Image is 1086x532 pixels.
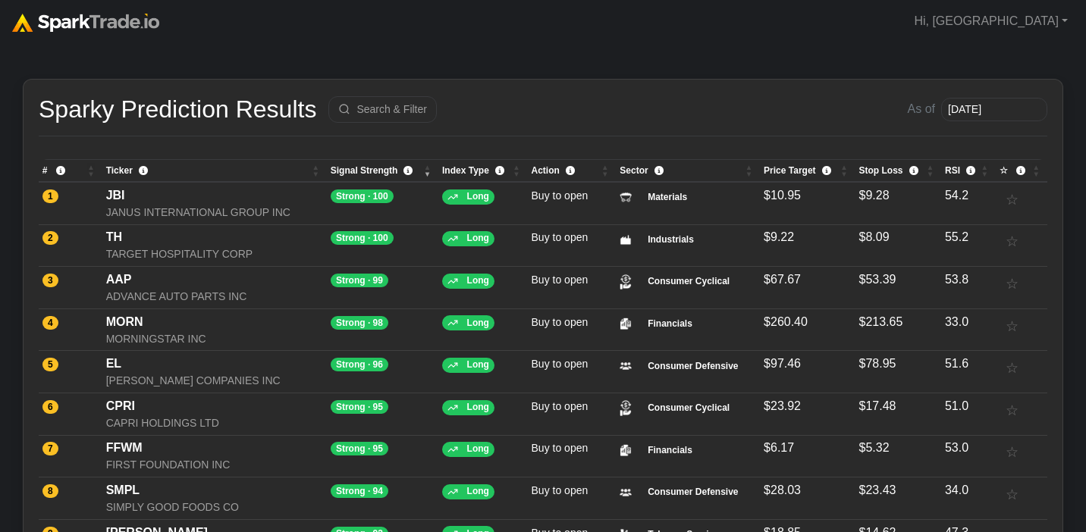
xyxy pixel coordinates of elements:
[1000,439,1037,467] button: ☆
[42,484,58,498] span: 8
[908,6,1074,36] a: Hi, [GEOGRAPHIC_DATA]
[945,189,968,202] span: 54.2
[106,164,133,177] span: Ticker
[106,397,323,415] div: CPRI
[106,457,323,473] div: FIRST FOUNDATION INC
[855,160,941,182] th: Stop Loss A predefined price level where you'll exit a trade to limit losses if the market moves ...
[859,273,896,286] span: $53.39
[331,442,388,455] span: Strong · 95
[532,189,589,202] small: Buy to open
[106,355,323,373] div: EL
[102,160,327,182] th: Ticker Stock ticker symbol and company name for the predicted security. : activate to sort column...
[42,358,58,371] span: 5
[764,441,794,454] span: $6.17
[859,315,903,328] span: $213.65
[945,164,960,177] span: RSI
[331,189,394,203] span: Strong · 100
[945,315,968,328] span: 33.0
[106,289,323,305] div: ADVANCE AUTO PARTS INC
[764,399,801,412] span: $23.92
[532,358,589,370] small: Buy to open
[1000,271,1037,299] button: ☆
[859,399,896,412] span: $17.48
[42,189,58,203] span: 1
[42,442,58,455] span: 7
[327,160,438,182] th: Signal Strength This score reflects SparkTrade's AI model confidence in the predicted move. Highe...
[331,358,388,371] span: Strong · 96
[532,274,589,286] small: Buy to open
[106,228,323,246] div: TH
[617,160,761,182] th: Sector Industry sector classification for targeted exposure or sector rotation strategies. : acti...
[1000,186,1037,214] button: ☆
[945,399,968,412] span: 51.0
[908,100,935,118] span: As of
[106,373,323,389] div: [PERSON_NAME] COMPANIES INC
[106,205,323,221] div: JANUS INTERNATIONAL GROUP INC
[1000,228,1037,256] button: ☆
[106,415,323,431] div: CAPRI HOLDINGS LTD
[945,230,968,243] span: 55.2
[467,443,489,454] span: Long
[106,439,323,457] div: FFWM
[620,274,632,290] img: Consumer Cyclical
[945,483,968,496] span: 34.0
[467,359,489,370] span: Long
[945,273,968,286] span: 53.8
[532,164,560,177] span: Action
[760,160,855,182] th: Price Target The forecasted level where you plan to take profits once a trade moves in your favor...
[620,444,632,456] img: Financials
[941,160,996,182] th: RSI Relative Strength Index indicating overbought/oversold levels. Use &lt;30 for long setups, &g...
[106,481,323,499] div: SMPL
[467,318,489,328] span: Long
[1000,355,1037,383] button: ☆
[532,400,589,412] small: Buy to open
[106,246,323,262] div: TARGET HOSPITALITY CORP
[328,96,437,123] button: Search & Filter
[644,401,733,415] small: Consumer Cyclical
[620,191,632,204] img: Materials
[859,164,903,177] span: Stop Loss
[331,231,394,245] span: Strong · 100
[42,316,58,330] span: 4
[764,483,801,496] span: $28.03
[106,186,323,205] div: JBI
[859,189,890,202] span: $9.28
[528,160,617,182] th: Action Buy to Open: suggested new position, enter now. Sell to close: suggested exit from a previ...
[644,359,742,373] small: Consumer Defensive
[764,230,794,243] span: $9.22
[1000,165,1008,176] span: ☆
[331,316,388,330] span: Strong · 98
[438,160,527,182] th: Index Type Long = Bullish outlook. Short = bearish setup. : activate to sort column ascending
[42,231,58,245] span: 2
[467,275,489,286] span: Long
[331,484,388,498] span: Strong · 94
[331,164,398,177] span: Signal Strength
[620,362,632,370] img: Consumer Defensive
[442,164,489,177] span: Index Type
[620,164,648,177] span: Sector
[764,315,808,328] span: $260.40
[859,357,896,370] span: $78.95
[1000,313,1037,341] button: ☆
[39,160,102,182] th: # Ranking position based on AI confidence score and prediction strength. : activate to sort colum...
[644,190,691,204] small: Materials
[42,274,58,287] span: 3
[467,233,489,243] span: Long
[467,486,489,496] span: Long
[106,499,323,515] div: SIMPLY GOOD FOODS CO
[42,165,48,176] span: #
[12,14,159,32] img: sparktrade.png
[996,160,1047,182] th: ☆ Click to add or remove stocks from your personal watchlist for easy tracking. : activate to sor...
[620,318,632,330] img: Financials
[532,231,589,243] small: Buy to open
[39,95,316,124] h2: Sparky Prediction Results
[620,400,632,416] img: Consumer Cyclical
[532,442,589,454] small: Buy to open
[644,233,697,246] small: Industrials
[106,271,323,289] div: AAP
[620,234,632,245] img: Industrials
[1000,397,1037,425] button: ☆
[859,441,890,454] span: $5.32
[532,484,589,496] small: Buy to open
[644,485,742,499] small: Consumer Defensive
